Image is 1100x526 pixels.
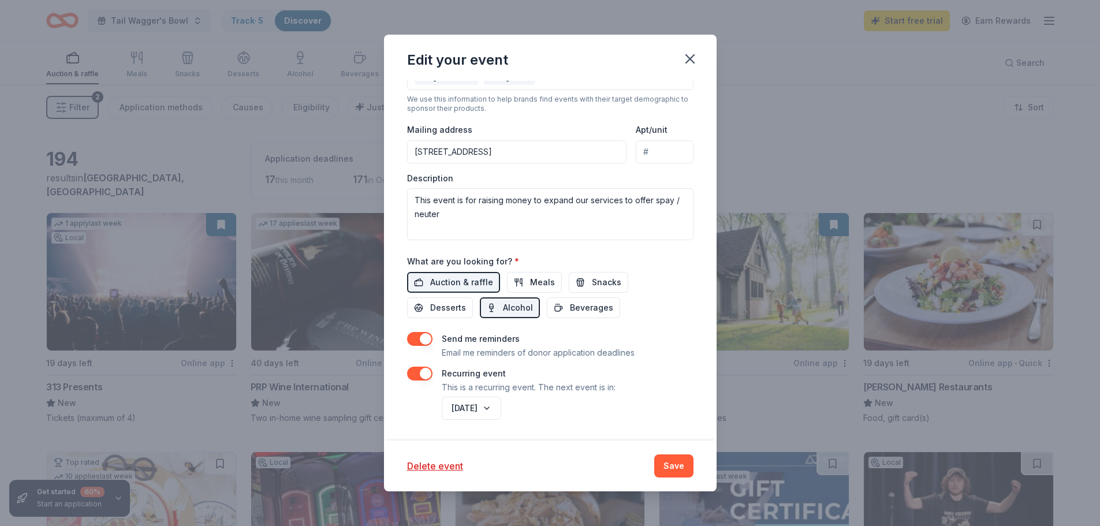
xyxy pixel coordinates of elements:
[407,459,463,473] button: Delete event
[407,140,627,163] input: Enter a US address
[503,301,533,315] span: Alcohol
[407,297,473,318] button: Desserts
[547,297,620,318] button: Beverages
[430,301,466,315] span: Desserts
[530,275,555,289] span: Meals
[407,188,693,240] textarea: This event is for raising money to expand our services to offer spay / neuter
[636,124,668,136] label: Apt/unit
[407,272,500,293] button: Auction & raffle
[442,397,501,420] button: [DATE]
[654,454,693,477] button: Save
[442,346,635,360] p: Email me reminders of donor application deadlines
[507,272,562,293] button: Meals
[570,301,613,315] span: Beverages
[592,275,621,289] span: Snacks
[480,297,540,318] button: Alcohol
[407,124,472,136] label: Mailing address
[430,275,493,289] span: Auction & raffle
[407,256,519,267] label: What are you looking for?
[407,51,508,69] div: Edit your event
[407,95,693,113] div: We use this information to help brands find events with their target demographic to sponsor their...
[442,380,616,394] p: This is a recurring event. The next event is in:
[442,334,520,344] label: Send me reminders
[407,173,453,184] label: Description
[442,368,506,378] label: Recurring event
[636,140,693,163] input: #
[569,272,628,293] button: Snacks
